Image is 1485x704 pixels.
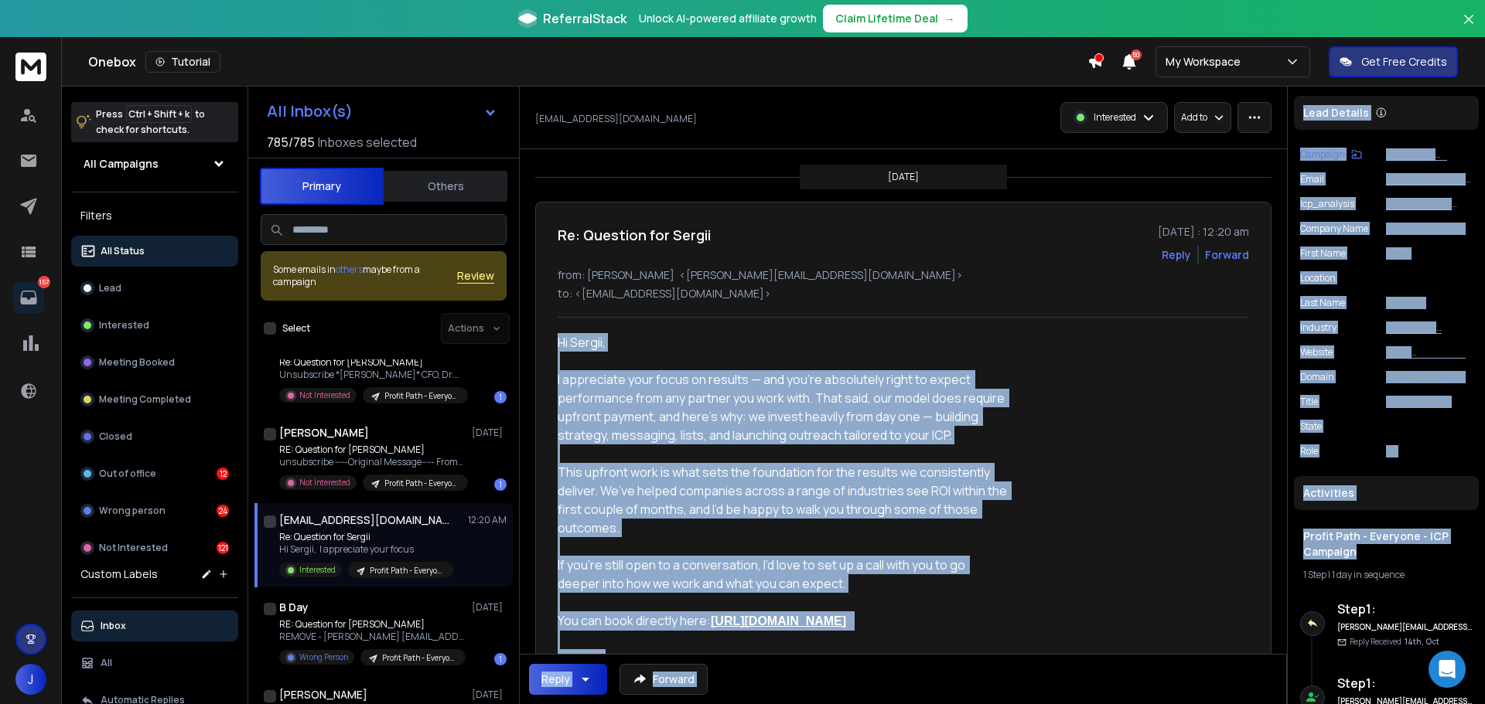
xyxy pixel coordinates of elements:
[1386,346,1473,359] p: [URL][DOMAIN_NAME]
[126,105,192,123] span: Ctrl + Shift + k
[535,113,697,125] p: [EMAIL_ADDRESS][DOMAIN_NAME]
[1386,247,1473,260] p: Sergii
[38,276,50,288] p: 157
[1350,636,1439,648] p: Reply Received
[99,505,166,517] p: Wrong person
[529,664,607,695] button: Reply
[279,512,449,528] h1: [EMAIL_ADDRESS][DOMAIN_NAME]
[71,495,238,526] button: Wrong person24
[468,514,507,526] p: 12:20 AM
[1300,297,1345,309] p: Last Name
[260,168,384,205] button: Primary
[1300,148,1362,161] button: Campaign
[1386,198,1473,210] p: ceos and ctos at electronics and software development companies
[99,319,149,332] p: Interested
[384,390,459,402] p: Profit Path - Everyone - ICP Campaign
[279,356,465,369] p: Re: Question for [PERSON_NAME]
[15,664,46,695] button: J
[1405,636,1439,647] span: 14th, Oct
[279,444,465,456] p: RE: Question for [PERSON_NAME]
[1386,297,1473,309] p: Paradiuk
[1386,396,1473,408] p: CEO and owner
[279,456,465,468] p: unsubscribe -----Original Message----- From: [PERSON_NAME]
[217,542,229,554] div: 121
[543,9,626,28] span: ReferralStack
[71,273,238,304] button: Lead
[1162,247,1191,263] button: Reply
[1094,111,1136,124] p: Interested
[1300,272,1336,284] p: location
[1300,198,1354,210] p: icp_analysis
[254,96,510,127] button: All Inbox(s)
[1300,223,1368,235] p: Company Name
[1337,600,1473,618] h6: Step 1 :
[71,648,238,678] button: All
[1300,420,1322,433] p: State
[1303,105,1369,121] p: Lead Details
[1337,674,1473,692] h6: Step 1 :
[823,5,968,32] button: Claim Lifetime Deal→
[1386,445,1473,457] p: no
[299,389,350,401] p: Not Interested
[944,11,955,26] span: →
[279,531,453,543] p: Re: Question for Sergii
[279,369,465,381] p: Unsubscribe *[PERSON_NAME]* CFO, Dr.Dropin
[1361,54,1447,70] p: Get Free Credits
[711,612,846,629] a: [URL][DOMAIN_NAME]
[299,477,350,488] p: Not Interested
[558,267,1249,283] p: from: [PERSON_NAME] <[PERSON_NAME][EMAIL_ADDRESS][DOMAIN_NAME]>
[99,282,121,294] p: Lead
[267,104,353,119] h1: All Inbox(s)
[71,205,238,226] h3: Filters
[1386,321,1473,334] p: information technology & services
[318,133,417,151] h3: Inboxes selected
[1300,173,1324,185] p: Email
[558,286,1249,301] p: to: <[EMAIL_ADDRESS][DOMAIN_NAME]>
[472,689,507,701] p: [DATE]
[336,263,363,276] span: others
[71,610,238,641] button: Inbox
[71,148,238,179] button: All Campaigns
[1386,173,1473,185] p: [EMAIL_ADDRESS][DOMAIN_NAME]
[88,51,1087,73] div: Onebox
[217,468,229,480] div: 12
[1303,568,1326,581] span: 1 Step
[1332,568,1405,581] span: 1 day in sequence
[13,282,44,313] a: 157
[384,169,507,203] button: Others
[84,156,159,172] h1: All Campaigns
[279,687,367,702] h1: [PERSON_NAME]
[1158,224,1249,240] p: [DATE] : 12:20 am
[217,505,229,517] div: 24
[558,333,1009,686] div: Hi Sergii, I appreciate your focus on results — and you're absolutely right to expect performance...
[1166,54,1247,70] p: My Workspace
[71,421,238,452] button: Closed
[472,601,507,614] p: [DATE]
[101,657,112,669] p: All
[382,652,456,664] p: Profit Path - Everyone - ICP Campaign
[71,347,238,378] button: Meeting Booked
[71,310,238,341] button: Interested
[101,245,145,257] p: All Status
[370,565,444,576] p: Profit Path - Everyone - ICP Campaign
[299,564,336,576] p: Interested
[1300,346,1333,359] p: website
[96,107,205,138] p: Press to check for shortcuts.
[1386,371,1473,383] p: [DOMAIN_NAME]
[99,468,156,480] p: Out of office
[99,356,175,369] p: Meeting Booked
[1303,529,1470,559] h1: Profit Path - Everyone - ICP Campaign
[71,532,238,563] button: Not Interested121
[457,268,494,284] button: Review
[267,133,315,151] span: 785 / 785
[279,600,309,615] h1: B Day
[1329,46,1458,77] button: Get Free Credits
[71,458,238,489] button: Out of office12
[71,384,238,415] button: Meeting Completed
[1337,621,1473,633] h6: [PERSON_NAME][EMAIL_ADDRESS][DOMAIN_NAME]
[279,631,465,643] p: REMOVE - [PERSON_NAME] [EMAIL_ADDRESS][DOMAIN_NAME]
[711,614,846,627] span: [URL][DOMAIN_NAME]
[1205,247,1249,263] div: Forward
[1429,651,1466,688] div: Open Intercom Messenger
